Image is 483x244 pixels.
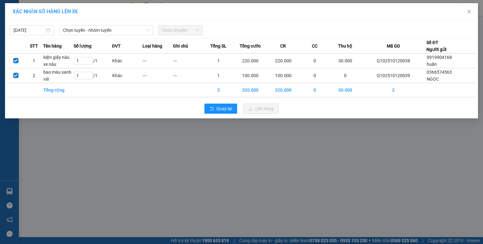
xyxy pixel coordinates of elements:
span: STT [30,43,38,49]
td: bao màu xanh vải [43,68,74,83]
td: kiện giấy nâu xe nâu [43,54,74,68]
td: --- [142,68,173,83]
div: Số ĐT Người gửi [426,39,447,53]
td: 1 [25,54,43,68]
td: 220.000 [267,54,300,68]
td: 0 [330,68,361,83]
span: Mã GD [387,43,400,49]
td: 30.000 [330,54,361,68]
span: CR [280,43,286,49]
input: 12/10/2025 [14,27,45,34]
span: Tên hàng [43,43,62,49]
td: 220.000 [234,54,267,68]
td: Khác [112,54,142,68]
td: 0 [300,54,330,68]
td: Khác [112,68,142,83]
td: Q102510120039 [361,68,426,83]
span: Thu hộ [338,43,352,49]
span: Quay lại [216,105,232,112]
td: --- [173,54,203,68]
span: NGỌC [427,77,439,82]
td: 2 [361,83,426,97]
span: ĐVT [112,43,121,49]
span: huấn [427,62,437,67]
td: / 1 [74,68,112,83]
button: rollbackQuay lại [204,104,237,114]
td: 320.000 [267,83,300,97]
td: 30.000 [330,83,361,97]
td: / 1 [74,54,112,68]
button: uploadLên hàng [243,104,279,114]
td: 2 [203,83,234,97]
td: 100.000 [234,68,267,83]
span: Số lượng [74,43,92,49]
span: down [146,28,150,32]
td: Tổng cộng [43,83,74,97]
span: Chọn tuyến - nhóm tuyến [63,26,149,35]
td: 2 [25,68,43,83]
td: 0 [300,83,330,97]
span: CC [312,43,318,49]
td: 0 [300,68,330,83]
span: rollback [209,106,214,111]
span: Tổng SL [210,43,226,49]
span: Loại hàng [142,43,162,49]
td: 1 [203,54,234,68]
td: Q102510120038 [361,54,426,68]
span: Ghi chú [173,43,188,49]
td: 1 [203,68,234,83]
span: Tổng cước [240,43,261,49]
span: Chọn chuyến [162,26,199,35]
span: XÁC NHẬN SỐ HÀNG LÊN XE [13,9,78,14]
td: --- [173,68,203,83]
span: close [467,9,472,14]
span: 0919904168 [427,55,452,60]
span: 0366574563 [427,70,452,75]
td: --- [142,54,173,68]
td: 100.000 [267,68,300,83]
td: 320.000 [234,83,267,97]
button: Close [460,3,478,21]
